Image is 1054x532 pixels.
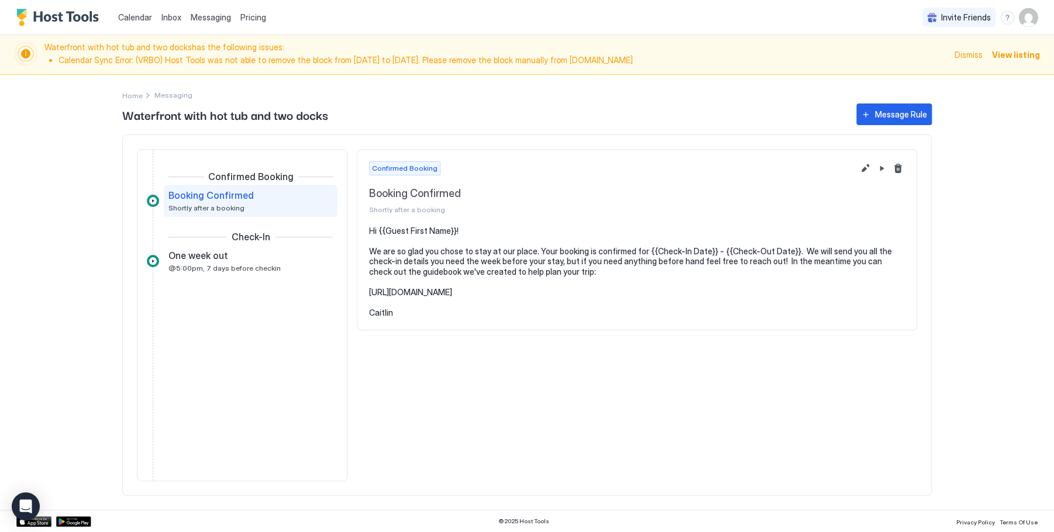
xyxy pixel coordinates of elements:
[208,171,294,182] span: Confirmed Booking
[122,106,845,123] span: Waterfront with hot tub and two docks
[191,11,231,23] a: Messaging
[891,161,905,175] button: Delete message rule
[122,89,143,101] a: Home
[168,250,228,261] span: One week out
[858,161,872,175] button: Edit message rule
[118,11,152,23] a: Calendar
[16,516,51,527] a: App Store
[941,12,991,23] span: Invite Friends
[369,187,853,201] span: Booking Confirmed
[369,205,853,214] span: Shortly after a booking
[956,515,995,527] a: Privacy Policy
[856,103,932,125] button: Message Rule
[1000,519,1038,526] span: Terms Of Use
[56,516,91,527] a: Google Play Store
[154,91,192,99] span: Breadcrumb
[1019,8,1038,27] div: User profile
[118,12,152,22] span: Calendar
[240,12,266,23] span: Pricing
[369,226,905,318] pre: Hi {{Guest First Name}}! We are so glad you chose to stay at our place. Your booking is confirmed...
[168,264,281,272] span: @5:00pm, 7 days before checkin
[498,517,549,525] span: © 2025 Host Tools
[955,49,983,61] div: Dismiss
[232,231,270,243] span: Check-In
[122,91,143,100] span: Home
[874,161,888,175] button: Pause Message Rule
[122,89,143,101] div: Breadcrumb
[161,11,181,23] a: Inbox
[44,42,948,67] span: Waterfront with hot tub and two docks has the following issues:
[1000,515,1038,527] a: Terms Of Use
[58,55,948,65] li: Calendar Sync Error: (VRBO) Host Tools was not able to remove the block from [DATE] to [DATE]. Pl...
[12,492,40,520] div: Open Intercom Messenger
[875,108,927,120] div: Message Rule
[191,12,231,22] span: Messaging
[168,189,254,201] span: Booking Confirmed
[372,163,438,174] span: Confirmed Booking
[168,203,244,212] span: Shortly after a booking
[1000,11,1014,25] div: menu
[992,49,1040,61] div: View listing
[956,519,995,526] span: Privacy Policy
[161,12,181,22] span: Inbox
[16,9,104,26] a: Host Tools Logo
